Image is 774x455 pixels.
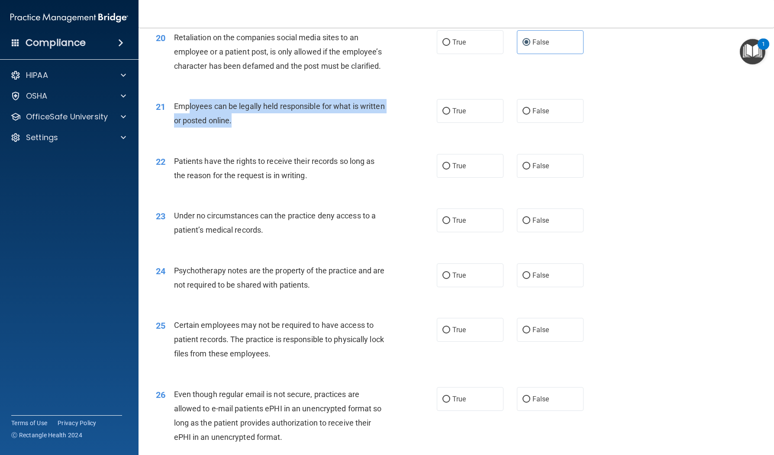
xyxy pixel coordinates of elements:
[26,37,86,49] h4: Compliance
[10,112,126,122] a: OfficeSafe University
[522,163,530,170] input: False
[26,70,48,80] p: HIPAA
[532,326,549,334] span: False
[522,108,530,115] input: False
[10,9,128,26] img: PMB logo
[762,44,765,55] div: 1
[522,272,530,279] input: False
[522,327,530,333] input: False
[156,266,165,276] span: 24
[532,216,549,224] span: False
[156,157,165,167] span: 22
[442,327,450,333] input: True
[156,390,165,400] span: 26
[624,394,764,428] iframe: Drift Widget Chat Controller
[156,33,165,43] span: 20
[10,132,126,143] a: Settings
[740,39,765,64] button: Open Resource Center, 1 new notification
[174,102,385,125] span: Employees can be legally held responsible for what is written or posted online.
[11,431,82,439] span: Ⓒ Rectangle Health 2024
[26,132,58,143] p: Settings
[522,39,530,46] input: False
[522,218,530,224] input: False
[532,395,549,403] span: False
[26,91,48,101] p: OSHA
[174,320,384,358] span: Certain employees may not be required to have access to patient records. The practice is responsi...
[442,163,450,170] input: True
[10,91,126,101] a: OSHA
[11,419,47,427] a: Terms of Use
[58,419,97,427] a: Privacy Policy
[452,271,466,279] span: True
[532,162,549,170] span: False
[174,390,382,442] span: Even though regular email is not secure, practices are allowed to e-mail patients ePHI in an unen...
[452,216,466,224] span: True
[174,211,376,234] span: Under no circumstances can the practice deny access to a patient’s medical records.
[442,108,450,115] input: True
[174,33,382,70] span: Retaliation on the companies social media sites to an employee or a patient post, is only allowed...
[174,266,385,289] span: Psychotherapy notes are the property of the practice and are not required to be shared with patie...
[452,326,466,334] span: True
[156,320,165,331] span: 25
[532,271,549,279] span: False
[452,162,466,170] span: True
[442,272,450,279] input: True
[452,395,466,403] span: True
[174,157,375,180] span: Patients have the rights to receive their records so long as the reason for the request is in wri...
[156,211,165,221] span: 23
[452,107,466,115] span: True
[156,102,165,112] span: 21
[532,38,549,46] span: False
[442,39,450,46] input: True
[442,396,450,403] input: True
[10,70,126,80] a: HIPAA
[452,38,466,46] span: True
[532,107,549,115] span: False
[522,396,530,403] input: False
[26,112,108,122] p: OfficeSafe University
[442,218,450,224] input: True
